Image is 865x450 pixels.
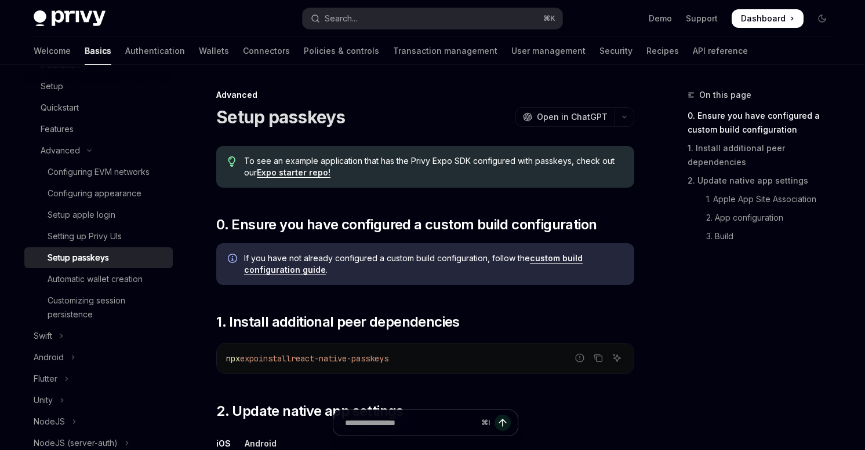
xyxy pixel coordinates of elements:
[515,107,615,127] button: Open in ChatGPT
[244,253,623,276] span: If you have not already configured a custom build configuration, follow the .
[125,37,185,65] a: Authentication
[34,10,106,27] img: dark logo
[699,88,751,102] span: On this page
[48,186,141,200] div: Configuring appearance
[34,393,53,407] div: Unity
[688,107,841,139] a: 0. Ensure you have configured a custom build configuration
[813,9,831,28] button: Toggle dark mode
[325,12,357,25] div: Search...
[48,165,150,179] div: Configuring EVM networks
[24,411,173,432] button: Toggle NodeJS section
[495,415,511,431] button: Send message
[24,325,173,346] button: Toggle Swift section
[741,13,786,24] span: Dashboard
[228,156,236,167] svg: Tip
[572,350,587,365] button: Report incorrect code
[48,294,166,321] div: Customizing session persistence
[48,229,122,243] div: Setting up Privy UIs
[34,436,118,450] div: NodeJS (server-auth)
[228,254,239,265] svg: Info
[24,97,173,118] a: Quickstart
[599,37,633,65] a: Security
[34,372,57,386] div: Flutter
[646,37,679,65] a: Recipes
[688,227,841,246] a: 3. Build
[688,139,841,171] a: 1. Install additional peer dependencies
[24,119,173,140] a: Features
[686,13,718,24] a: Support
[511,37,586,65] a: User management
[257,167,330,178] a: Expo starter repo!
[226,353,240,364] span: npx
[41,101,79,115] div: Quickstart
[304,37,379,65] a: Policies & controls
[34,415,65,429] div: NodeJS
[199,37,229,65] a: Wallets
[24,162,173,182] a: Configuring EVM networks
[732,9,804,28] a: Dashboard
[48,272,143,286] div: Automatic wallet creation
[24,183,173,204] a: Configuring appearance
[34,350,64,364] div: Android
[24,347,173,368] button: Toggle Android section
[41,79,63,93] div: Setup
[85,37,111,65] a: Basics
[240,353,259,364] span: expo
[216,402,404,420] span: 2. Update native app settings
[24,368,173,389] button: Toggle Flutter section
[393,37,497,65] a: Transaction management
[24,204,173,225] a: Setup apple login
[24,290,173,325] a: Customizing session persistence
[24,226,173,247] a: Setting up Privy UIs
[216,215,597,234] span: 0. Ensure you have configured a custom build configuration
[591,350,606,365] button: Copy the contents from the code block
[216,313,460,331] span: 1. Install additional peer dependencies
[693,37,748,65] a: API reference
[34,37,71,65] a: Welcome
[24,140,173,161] button: Toggle Advanced section
[48,208,115,222] div: Setup apple login
[543,14,555,23] span: ⌘ K
[537,111,608,123] span: Open in ChatGPT
[244,155,623,178] span: To see an example application that has the Privy Expo SDK configured with passkeys, check out our
[303,8,562,29] button: Open search
[259,353,291,364] span: install
[24,76,173,97] a: Setup
[216,107,346,127] h1: Setup passkeys
[216,89,634,101] div: Advanced
[24,247,173,268] a: Setup passkeys
[688,171,841,190] a: 2. Update native app settings
[41,144,80,158] div: Advanced
[41,122,74,136] div: Features
[345,410,477,436] input: Ask a question...
[609,350,624,365] button: Ask AI
[24,269,173,290] a: Automatic wallet creation
[48,251,109,265] div: Setup passkeys
[688,190,841,208] a: 1. Apple App Site Association
[688,208,841,227] a: 2. App configuration
[291,353,388,364] span: react-native-passkeys
[24,390,173,411] button: Toggle Unity section
[243,37,290,65] a: Connectors
[649,13,672,24] a: Demo
[34,329,52,343] div: Swift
